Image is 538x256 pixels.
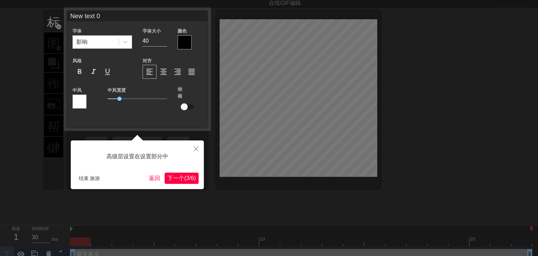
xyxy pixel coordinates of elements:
[188,140,204,157] button: 关闭
[165,173,199,184] button: 下一个
[146,173,163,184] button: 返回
[76,146,199,167] div: 高级层设置在设置部分中
[76,173,103,184] button: 结束 旅游
[167,175,196,181] span: 下一个(3/6)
